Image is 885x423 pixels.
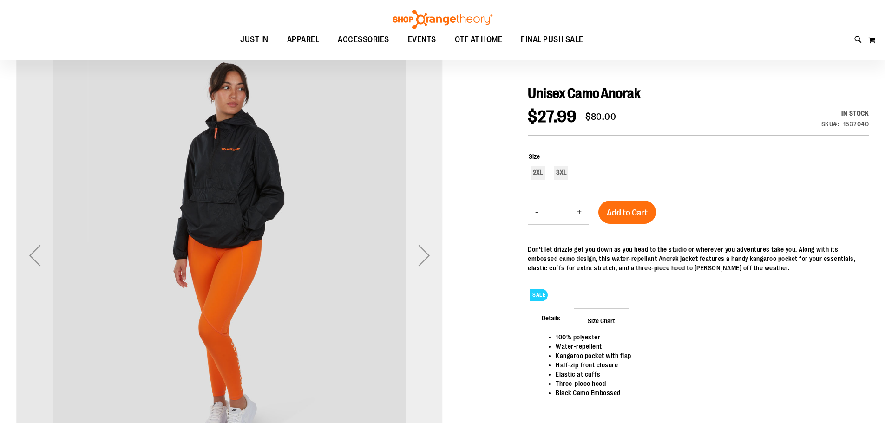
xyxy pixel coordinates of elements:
[821,109,869,118] div: In stock
[585,111,616,122] span: $80.00
[556,351,859,360] li: Kangaroo pocket with flap
[528,85,640,101] span: Unisex Camo Anorak
[607,208,648,218] span: Add to Cart
[446,29,512,51] a: OTF AT HOME
[531,166,545,180] div: 2XL
[554,166,568,180] div: 3XL
[528,245,869,273] div: Don't let drizzle get you down as you head to the studio or wherever you adventures take you. Alo...
[287,29,320,50] span: APPAREL
[528,107,576,126] span: $27.99
[545,202,570,224] input: Product quantity
[528,201,545,224] button: Decrease product quantity
[556,342,859,351] li: Water-repellent
[530,289,548,301] span: SALE
[821,120,839,128] strong: SKU
[556,379,859,388] li: Three-piece hood
[240,29,269,50] span: JUST IN
[455,29,503,50] span: OTF AT HOME
[408,29,436,50] span: EVENTS
[556,370,859,379] li: Elastic at cuffs
[843,119,869,129] div: 1537040
[821,109,869,118] div: Availability
[528,306,574,330] span: Details
[511,29,593,51] a: FINAL PUSH SALE
[598,201,656,224] button: Add to Cart
[556,360,859,370] li: Half-zip front closure
[556,388,859,397] li: Black Camo Embossed
[328,29,399,51] a: ACCESSORIES
[399,29,446,51] a: EVENTS
[278,29,329,50] a: APPAREL
[338,29,389,50] span: ACCESSORIES
[556,332,859,342] li: 100% polyester
[392,10,494,29] img: Shop Orangetheory
[529,153,540,160] span: Size
[574,308,629,332] span: Size Chart
[570,201,589,224] button: Increase product quantity
[521,29,583,50] span: FINAL PUSH SALE
[231,29,278,51] a: JUST IN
